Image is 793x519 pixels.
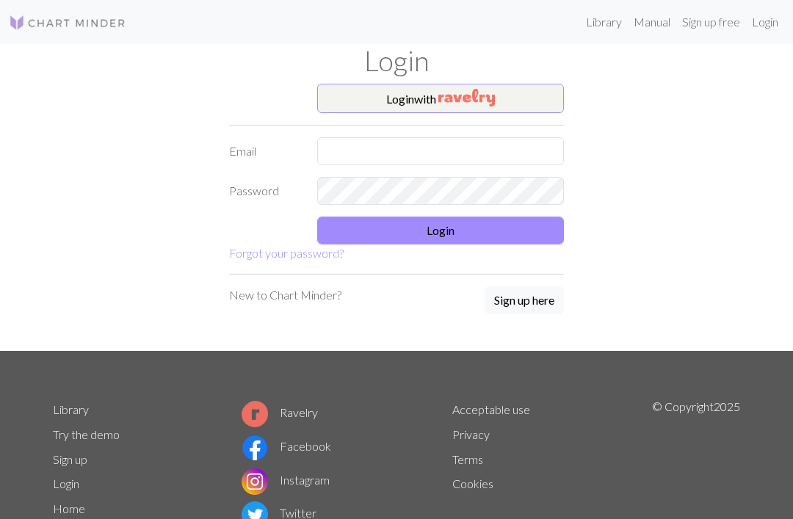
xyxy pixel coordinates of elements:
a: Library [53,402,89,416]
a: Cookies [452,476,493,490]
a: Home [53,501,85,515]
img: Ravelry logo [242,401,268,427]
a: Sign up here [485,286,564,316]
a: Manual [628,7,676,37]
p: New to Chart Minder? [229,286,341,304]
a: Library [580,7,628,37]
label: Email [220,137,308,165]
a: Privacy [452,427,490,441]
a: Terms [452,452,483,466]
img: Facebook logo [242,435,268,461]
a: Sign up [53,452,87,466]
img: Logo [9,14,126,32]
img: Instagram logo [242,468,268,495]
label: Password [220,177,308,205]
a: Instagram [242,473,330,487]
a: Acceptable use [452,402,530,416]
img: Ravelry [438,89,495,106]
a: Login [746,7,784,37]
a: Sign up free [676,7,746,37]
button: Loginwith [317,84,564,113]
button: Login [317,217,564,244]
a: Login [53,476,79,490]
a: Facebook [242,439,331,453]
a: Forgot your password? [229,246,344,260]
a: Ravelry [242,405,318,419]
h1: Login [44,44,749,78]
a: Try the demo [53,427,120,441]
button: Sign up here [485,286,564,314]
